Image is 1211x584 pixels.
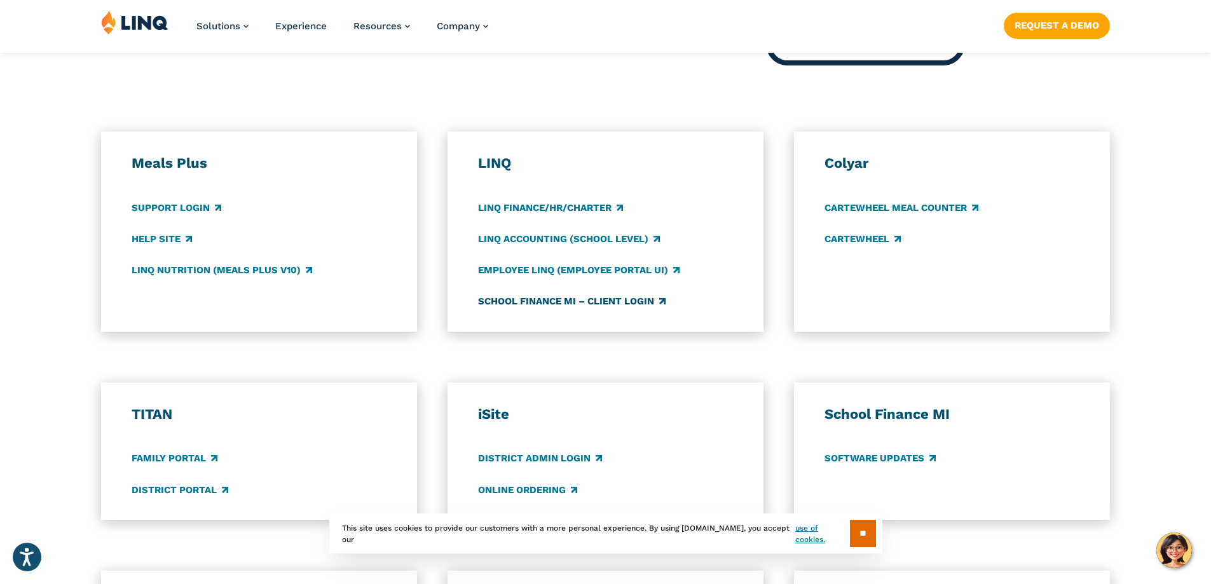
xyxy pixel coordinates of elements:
[132,483,228,497] a: District Portal
[824,405,1080,423] h3: School Finance MI
[478,154,734,172] h3: LINQ
[478,232,660,246] a: LINQ Accounting (school level)
[1156,533,1192,568] button: Hello, have a question? Let’s chat.
[132,232,192,246] a: Help Site
[353,20,410,32] a: Resources
[132,452,217,466] a: Family Portal
[478,483,577,497] a: Online Ordering
[132,405,387,423] h3: TITAN
[132,154,387,172] h3: Meals Plus
[478,405,734,423] h3: iSite
[329,513,882,553] div: This site uses cookies to provide our customers with a more personal experience. By using [DOMAIN...
[824,154,1080,172] h3: Colyar
[275,20,327,32] a: Experience
[824,232,901,246] a: CARTEWHEEL
[196,20,240,32] span: Solutions
[132,263,312,277] a: LINQ Nutrition (Meals Plus v10)
[824,452,936,466] a: Software Updates
[101,10,168,34] img: LINQ | K‑12 Software
[353,20,402,32] span: Resources
[478,263,680,277] a: Employee LINQ (Employee Portal UI)
[1004,13,1110,38] a: Request a Demo
[132,201,221,215] a: Support Login
[478,294,666,308] a: School Finance MI – Client Login
[437,20,480,32] span: Company
[196,10,488,52] nav: Primary Navigation
[795,522,849,545] a: use of cookies.
[437,20,488,32] a: Company
[478,201,623,215] a: LINQ Finance/HR/Charter
[478,452,602,466] a: District Admin Login
[824,201,978,215] a: CARTEWHEEL Meal Counter
[196,20,249,32] a: Solutions
[1004,10,1110,38] nav: Button Navigation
